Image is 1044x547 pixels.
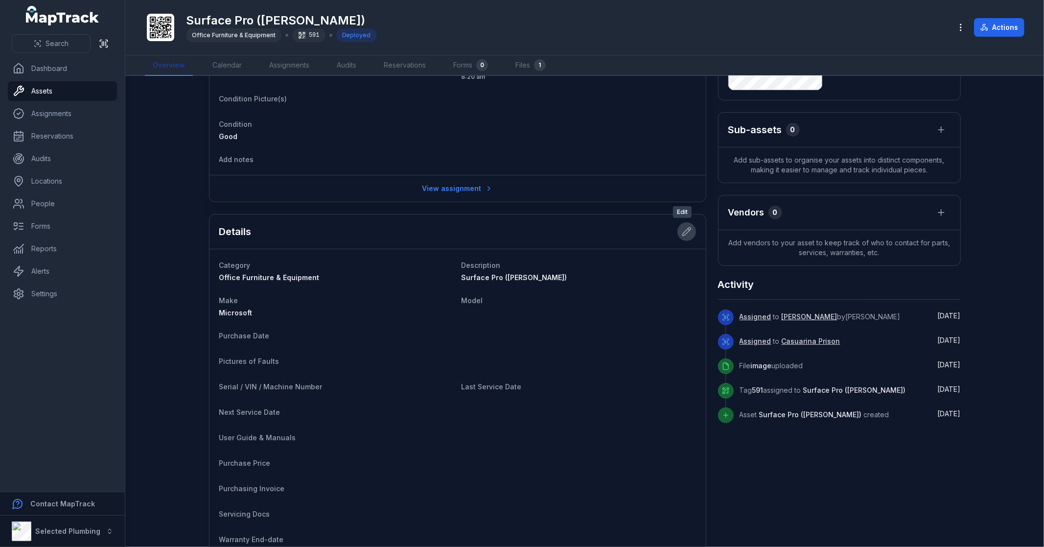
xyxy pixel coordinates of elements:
span: Next Service Date [219,408,280,416]
span: Surface Pro ([PERSON_NAME]) [759,410,862,419]
span: Add vendors to your asset to keep track of who to contact for parts, services, warranties, etc. [719,230,960,265]
span: to [740,337,840,345]
a: Settings [8,284,117,304]
span: Search [46,39,69,48]
a: Reservations [8,126,117,146]
span: Surface Pro ([PERSON_NAME]) [462,273,567,282]
a: Assignments [8,104,117,123]
span: Category [219,261,251,269]
a: [PERSON_NAME] [782,312,837,322]
span: Last Service Date [462,382,522,391]
a: Assigned [740,312,771,322]
a: Reservations [376,55,434,76]
span: Description [462,261,501,269]
div: Deployed [336,28,377,42]
span: User Guide & Manuals [219,433,296,442]
a: People [8,194,117,214]
a: View assignment [416,179,499,198]
span: Good [219,132,238,141]
span: image [751,361,772,370]
div: 0 [476,59,488,71]
span: Purchase Price [219,459,271,467]
span: 8:20 am [462,73,696,81]
div: 0 [786,123,800,137]
div: 591 [292,28,325,42]
h2: Sub-assets [728,123,782,137]
a: Forms0 [445,55,496,76]
span: Edit [673,206,692,218]
a: Assets [8,81,117,101]
span: Make [219,296,238,305]
time: 5/16/2025, 8:49:07 AM [938,409,961,418]
span: Pictures of Faults [219,357,279,365]
span: Microsoft [219,309,253,317]
span: 591 [752,386,764,394]
button: Search [12,34,91,53]
span: Add notes [219,155,254,164]
a: Locations [8,171,117,191]
span: Office Furniture & Equipment [219,273,320,282]
h3: Vendors [728,206,765,219]
span: Serial / VIN / Machine Number [219,382,323,391]
strong: Contact MapTrack [30,499,95,508]
a: Files1 [508,55,554,76]
span: Surface Pro ([PERSON_NAME]) [803,386,906,394]
button: Actions [974,18,1024,37]
span: Add sub-assets to organise your assets into distinct components, making it easier to manage and t... [719,147,960,183]
span: Purchase Date [219,332,270,340]
span: Office Furniture & Equipment [192,31,276,39]
h2: Activity [718,278,754,291]
span: [DATE] [938,360,961,369]
a: Audits [8,149,117,168]
a: Dashboard [8,59,117,78]
span: [DATE] [938,409,961,418]
span: Condition [219,120,253,128]
h2: Details [219,225,252,238]
a: Casuarina Prison [782,336,840,346]
a: Reports [8,239,117,259]
span: [DATE] [938,336,961,344]
div: 0 [768,206,782,219]
div: 1 [534,59,546,71]
h1: Surface Pro ([PERSON_NAME]) [186,13,377,28]
time: 5/16/2025, 8:49:26 AM [938,336,961,344]
span: Warranty End-date [219,535,284,544]
span: [DATE] [938,385,961,393]
span: Servicing Docs [219,510,270,518]
a: Assigned [740,336,771,346]
span: Condition Picture(s) [219,95,287,103]
span: [DATE] [938,311,961,320]
span: to by [PERSON_NAME] [740,312,901,321]
a: Calendar [205,55,250,76]
a: Forms [8,216,117,236]
time: 8/19/2025, 8:20:29 AM [938,311,961,320]
time: 5/16/2025, 8:49:19 AM [938,360,961,369]
a: Overview [145,55,193,76]
span: Asset created [740,410,889,419]
span: Tag assigned to [740,386,906,394]
time: 5/16/2025, 8:49:07 AM [938,385,961,393]
span: Model [462,296,483,305]
span: File uploaded [740,361,803,370]
strong: Selected Plumbing [35,527,100,535]
a: Assignments [261,55,317,76]
a: Alerts [8,262,117,281]
a: MapTrack [26,6,99,25]
span: Purchasing Invoice [219,484,285,493]
a: Audits [329,55,364,76]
